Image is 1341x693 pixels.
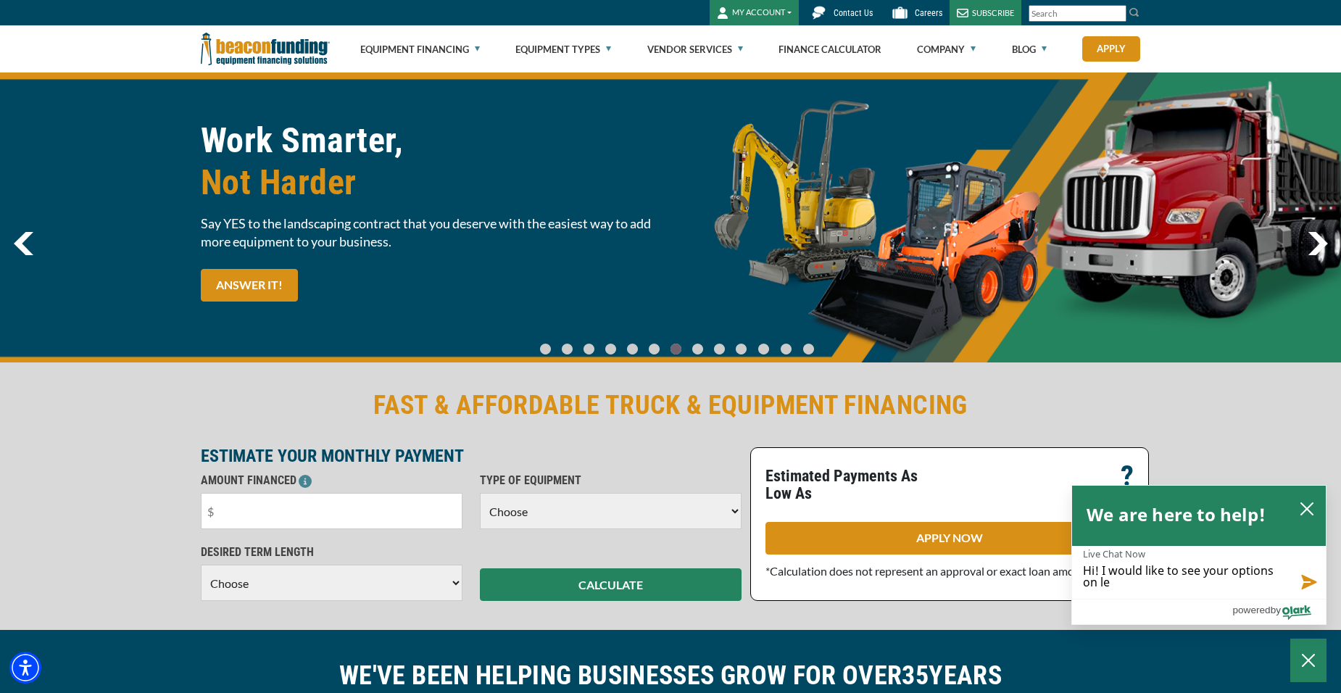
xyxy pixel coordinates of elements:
a: Powered by Olark [1232,599,1326,624]
span: Careers [915,8,942,18]
p: DESIRED TERM LENGTH [201,544,462,561]
button: CALCULATE [480,568,742,601]
h1: Work Smarter, [201,120,662,204]
a: Go To Slide 8 [711,343,728,355]
span: Contact Us [834,8,873,18]
img: Right Navigator [1308,232,1328,255]
p: TYPE OF EQUIPMENT [480,472,742,489]
input: Search [1029,5,1126,22]
a: APPLY NOW [765,522,1134,555]
a: Go To Slide 2 [581,343,598,355]
a: Go To Slide 9 [733,343,750,355]
a: Go To Slide 11 [777,343,795,355]
a: Blog [1012,26,1047,72]
button: close chatbox [1295,498,1319,518]
p: Estimated Payments As Low As [765,468,941,502]
a: Equipment Types [515,26,611,72]
a: Go To Slide 6 [668,343,685,355]
h2: FAST & AFFORDABLE TRUCK & EQUIPMENT FINANCING [201,389,1140,422]
a: Go To Slide 5 [646,343,663,355]
span: Say YES to the landscaping contract that you deserve with the easiest way to add more equipment t... [201,215,662,251]
button: Close Chatbox [1290,639,1327,682]
img: Left Navigator [14,232,33,255]
span: powered [1232,601,1270,619]
div: Accessibility Menu [9,652,41,684]
button: Send message [1290,565,1326,599]
input: $ [201,493,462,529]
span: *Calculation does not represent an approval or exact loan amount. [765,564,1094,578]
div: olark chatbox [1071,485,1327,625]
a: Go To Slide 4 [624,343,642,355]
a: ANSWER IT! [201,269,298,302]
label: Live Chat Now [1083,548,1145,559]
img: Beacon Funding Corporation logo [201,25,330,72]
a: Clear search text [1111,8,1123,20]
span: 35 [902,660,929,691]
p: ? [1121,468,1134,485]
img: Search [1129,7,1140,18]
a: Finance Calculator [779,26,881,72]
a: Go To Slide 10 [755,343,773,355]
a: Company [917,26,976,72]
a: Go To Slide 12 [800,343,818,355]
a: Vendor Services [647,26,743,72]
a: Go To Slide 7 [689,343,707,355]
h2: WE'VE BEEN HELPING BUSINESSES GROW FOR OVER YEARS [201,659,1140,692]
a: previous [14,232,33,255]
h2: We are here to help! [1087,500,1266,529]
a: next [1308,232,1328,255]
p: AMOUNT FINANCED [201,472,462,489]
a: Go To Slide 3 [602,343,620,355]
p: ESTIMATE YOUR MONTHLY PAYMENT [201,447,742,465]
a: Go To Slide 1 [559,343,576,355]
a: Go To Slide 0 [537,343,555,355]
span: by [1271,601,1281,619]
span: Not Harder [201,162,662,204]
a: Equipment Financing [360,26,480,72]
a: Apply [1082,36,1140,62]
